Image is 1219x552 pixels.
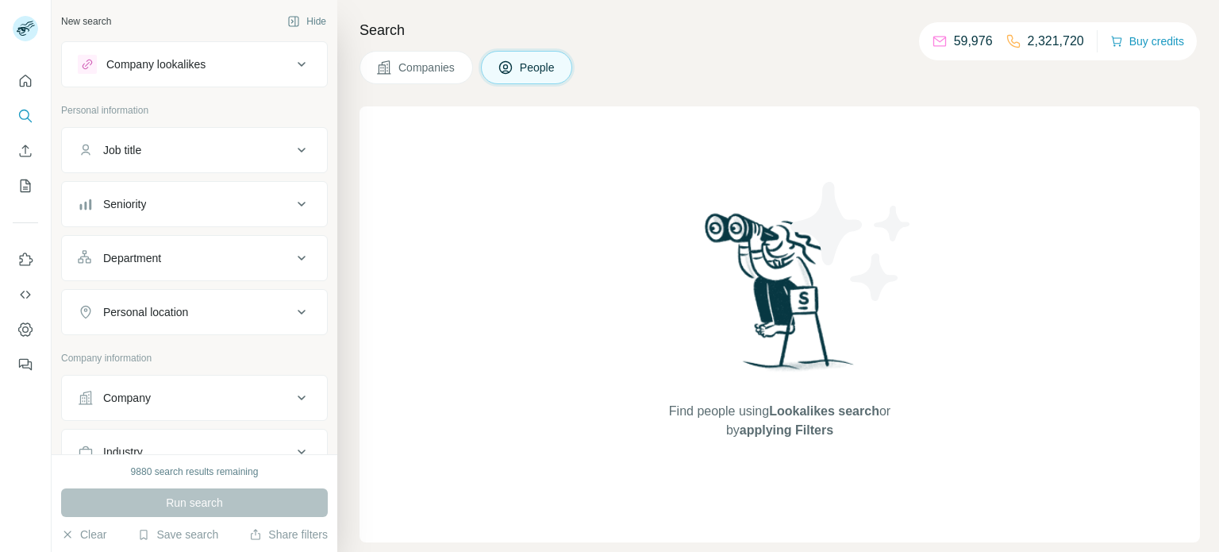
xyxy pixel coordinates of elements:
[13,102,38,130] button: Search
[360,19,1200,41] h4: Search
[276,10,337,33] button: Hide
[13,137,38,165] button: Enrich CSV
[954,32,993,51] p: 59,976
[698,209,863,386] img: Surfe Illustration - Woman searching with binoculars
[62,131,327,169] button: Job title
[249,527,328,542] button: Share filters
[62,433,327,471] button: Industry
[61,351,328,365] p: Company information
[103,304,188,320] div: Personal location
[61,14,111,29] div: New search
[61,103,328,118] p: Personal information
[62,293,327,331] button: Personal location
[61,527,106,542] button: Clear
[652,402,906,440] span: Find people using or by
[106,56,206,72] div: Company lookalikes
[13,172,38,200] button: My lists
[520,60,556,75] span: People
[740,423,833,437] span: applying Filters
[769,404,879,418] span: Lookalikes search
[103,390,151,406] div: Company
[103,142,141,158] div: Job title
[103,196,146,212] div: Seniority
[103,444,143,460] div: Industry
[131,465,259,479] div: 9880 search results remaining
[398,60,456,75] span: Companies
[780,170,923,313] img: Surfe Illustration - Stars
[13,315,38,344] button: Dashboard
[137,527,218,542] button: Save search
[62,239,327,277] button: Department
[1110,30,1184,52] button: Buy credits
[13,280,38,309] button: Use Surfe API
[62,185,327,223] button: Seniority
[62,379,327,417] button: Company
[62,45,327,83] button: Company lookalikes
[1028,32,1084,51] p: 2,321,720
[103,250,161,266] div: Department
[13,350,38,379] button: Feedback
[13,67,38,95] button: Quick start
[13,245,38,274] button: Use Surfe on LinkedIn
